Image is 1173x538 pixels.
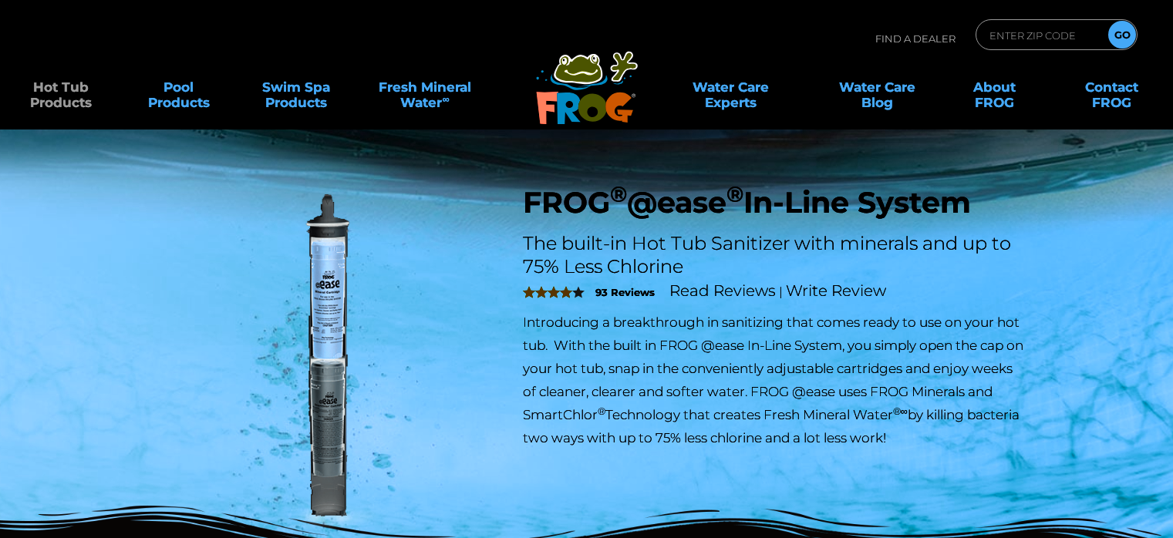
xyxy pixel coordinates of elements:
a: Write Review [786,281,886,300]
sup: ® [610,180,627,207]
a: Hot TubProducts [15,72,106,103]
a: PoolProducts [133,72,224,103]
sup: ∞ [442,93,449,105]
sup: ®∞ [893,405,908,417]
a: Fresh MineralWater∞ [368,72,482,103]
sup: ® [726,180,743,207]
img: inline-system.png [147,185,501,538]
p: Find A Dealer [875,19,956,58]
span: | [779,284,783,299]
h1: FROG @ease In-Line System [523,185,1026,220]
a: AboutFROG [949,72,1040,103]
span: 4 [523,286,572,298]
a: ContactFROG [1067,72,1158,103]
a: Water CareExperts [656,72,805,103]
input: GO [1108,21,1136,49]
a: Swim SpaProducts [251,72,342,103]
img: Frog Products Logo [528,31,646,125]
a: Water CareBlog [831,72,922,103]
h2: The built-in Hot Tub Sanitizer with minerals and up to 75% Less Chlorine [523,232,1026,278]
strong: 93 Reviews [595,286,655,298]
a: Read Reviews [669,281,776,300]
p: Introducing a breakthrough in sanitizing that comes ready to use on your hot tub. With the built ... [523,311,1026,449]
sup: ® [598,405,605,417]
